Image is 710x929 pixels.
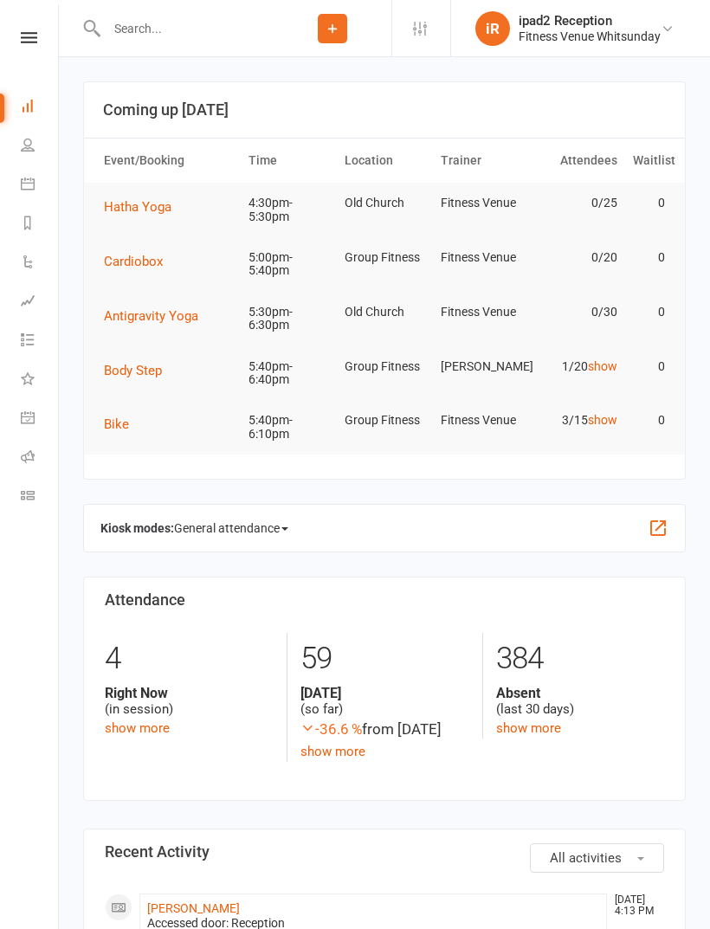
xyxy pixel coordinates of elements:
button: Hatha Yoga [104,197,184,217]
td: 0 [625,346,674,387]
span: -36.6 % [300,720,362,738]
td: 5:30pm-6:30pm [241,292,337,346]
a: Roll call kiosk mode [21,439,60,478]
a: Assessments [21,283,60,322]
span: Hatha Yoga [104,199,171,215]
td: Fitness Venue [433,237,529,278]
span: All activities [550,850,622,866]
td: Group Fitness [337,400,433,441]
a: show more [496,720,561,736]
span: Antigravity Yoga [104,308,198,324]
th: Event/Booking [96,139,241,183]
strong: Absent [496,685,664,701]
a: [PERSON_NAME] [147,901,240,915]
th: Time [241,139,337,183]
strong: [DATE] [300,685,468,701]
td: 5:40pm-6:10pm [241,400,337,455]
td: Old Church [337,292,433,332]
span: Bike [104,416,129,432]
td: 0/20 [529,237,625,278]
td: 0/30 [529,292,625,332]
time: [DATE] 4:13 PM [606,894,663,917]
a: show [588,413,617,427]
td: Fitness Venue [433,400,529,441]
strong: Right Now [105,685,274,701]
a: People [21,127,60,166]
span: Cardiobox [104,254,163,269]
td: Group Fitness [337,346,433,387]
button: Antigravity Yoga [104,306,210,326]
div: 59 [300,633,468,685]
input: Search... [101,16,274,41]
div: (so far) [300,685,468,718]
div: (in session) [105,685,274,718]
a: Reports [21,205,60,244]
strong: Kiosk modes: [100,521,174,535]
th: Trainer [433,139,529,183]
button: Body Step [104,360,174,381]
div: ipad2 Reception [519,13,661,29]
a: show more [300,744,365,759]
a: Calendar [21,166,60,205]
a: General attendance kiosk mode [21,400,60,439]
span: General attendance [174,514,288,542]
a: show more [105,720,170,736]
td: 4:30pm-5:30pm [241,183,337,237]
button: Bike [104,414,141,435]
th: Attendees [529,139,625,183]
div: from [DATE] [300,718,468,741]
a: What's New [21,361,60,400]
td: 0 [625,292,674,332]
div: 4 [105,633,274,685]
div: (last 30 days) [496,685,664,718]
td: 3/15 [529,400,625,441]
h3: Attendance [105,591,664,609]
td: 0 [625,237,674,278]
a: Class kiosk mode [21,478,60,517]
h3: Coming up [DATE] [103,101,666,119]
span: Body Step [104,363,162,378]
td: 0/25 [529,183,625,223]
td: 0 [625,400,674,441]
th: Location [337,139,433,183]
td: Group Fitness [337,237,433,278]
div: Fitness Venue Whitsunday [519,29,661,44]
td: 0 [625,183,674,223]
div: 384 [496,633,664,685]
td: 1/20 [529,346,625,387]
div: iR [475,11,510,46]
h3: Recent Activity [105,843,664,861]
th: Waitlist [625,139,674,183]
td: Fitness Venue [433,292,529,332]
td: 5:00pm-5:40pm [241,237,337,292]
a: show [588,359,617,373]
a: Dashboard [21,88,60,127]
td: Fitness Venue [433,183,529,223]
button: Cardiobox [104,251,175,272]
td: [PERSON_NAME] [433,346,529,387]
td: 5:40pm-6:40pm [241,346,337,401]
td: Old Church [337,183,433,223]
button: All activities [530,843,664,873]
